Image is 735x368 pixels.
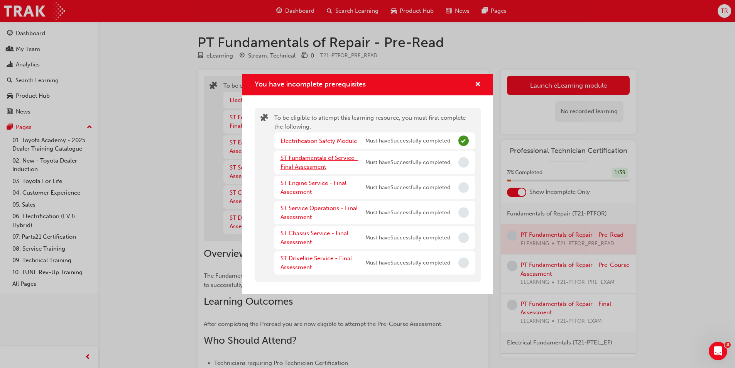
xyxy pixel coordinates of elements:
[458,157,469,168] span: Incomplete
[280,137,357,144] a: Electrification Safety Module
[458,258,469,268] span: Incomplete
[365,234,450,243] span: Must have Successfully completed
[280,230,348,246] a: ST Chassis Service - Final Assessment
[365,209,450,217] span: Must have Successfully completed
[255,80,366,88] span: You have incomplete prerequisites
[709,342,727,360] iframe: Intercom live chat
[274,114,475,276] div: To be eligible to attempt this learning resource, you must first complete the following:
[458,207,469,218] span: Incomplete
[458,232,469,243] span: Incomplete
[458,136,469,146] span: Complete
[280,180,346,195] a: ST Engine Service - Final Assessment
[365,137,450,146] span: Must have Successfully completed
[725,342,731,348] span: 3
[475,81,481,88] span: cross-icon
[365,183,450,192] span: Must have Successfully completed
[365,259,450,268] span: Must have Successfully completed
[475,80,481,90] button: cross-icon
[280,255,352,271] a: ST Driveline Service - Final Assessment
[280,154,358,170] a: ST Fundamentals of Service - Final Assessment
[242,74,493,295] div: You have incomplete prerequisites
[458,182,469,193] span: Incomplete
[365,158,450,167] span: Must have Successfully completed
[260,114,268,123] span: puzzle-icon
[280,205,358,220] a: ST Service Operations - Final Assessment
